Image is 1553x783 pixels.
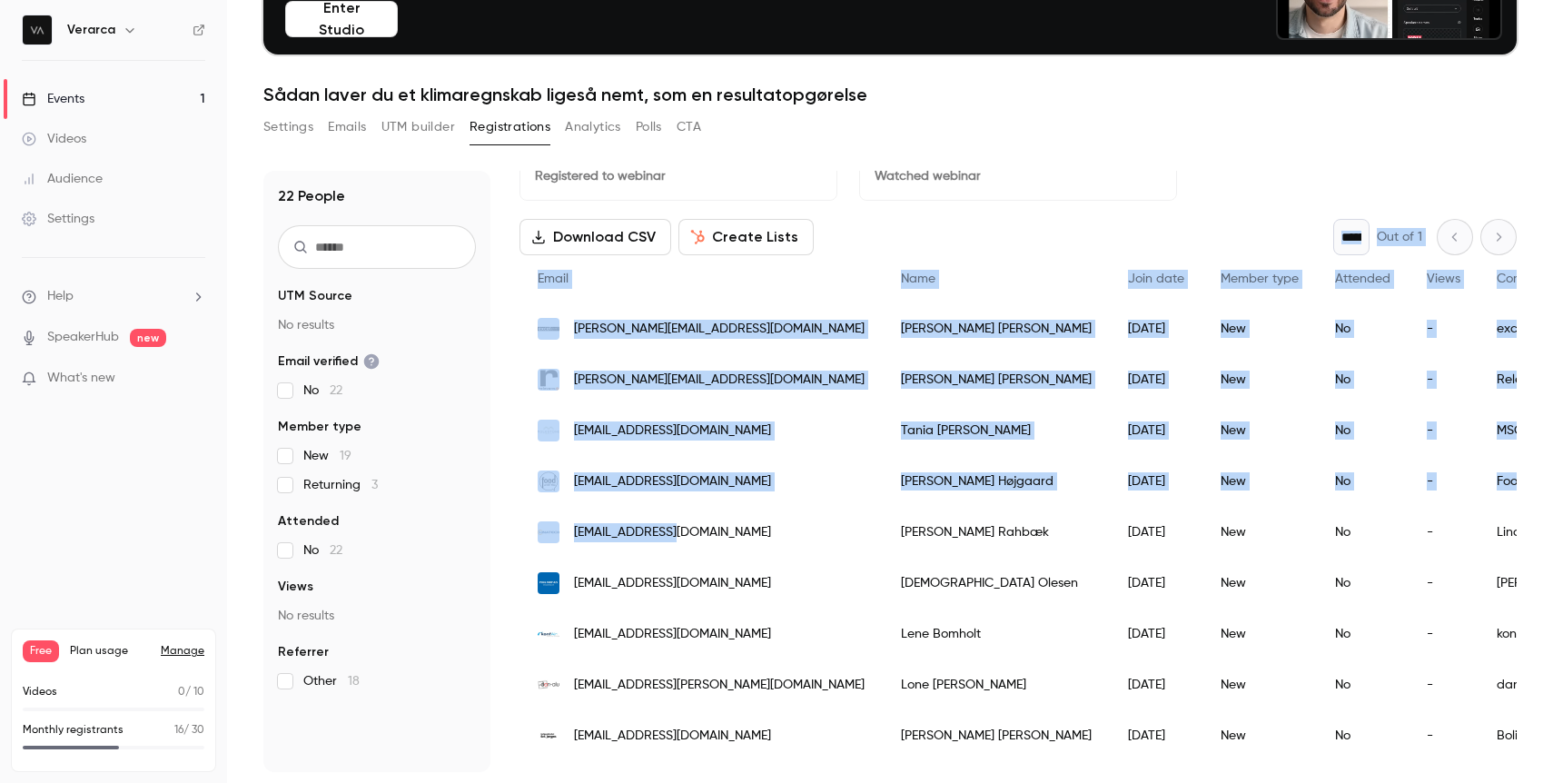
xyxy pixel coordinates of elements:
div: [DATE] [1110,659,1202,710]
img: linatech.dk [538,521,559,543]
span: [PERSON_NAME][EMAIL_ADDRESS][DOMAIN_NAME] [574,320,865,339]
img: dan-alu.dk [538,674,559,696]
button: Enter Studio [285,1,398,37]
span: Join date [1128,273,1184,285]
button: Polls [636,113,662,142]
span: Email [538,273,569,285]
h1: Sådan laver du et klimaregnskab ligeså nemt, som en resultatopgørelse [263,84,1517,105]
img: Verarca [23,15,52,45]
div: New [1202,558,1317,609]
span: 16 [174,725,183,736]
span: 18 [348,675,360,688]
span: [EMAIL_ADDRESS][DOMAIN_NAME] [574,625,771,644]
button: Analytics [565,113,621,142]
button: Download CSV [519,219,671,255]
span: 19 [340,450,351,462]
div: Audience [22,170,103,188]
button: CTA [677,113,701,142]
li: help-dropdown-opener [22,287,205,306]
div: [DATE] [1110,405,1202,456]
span: No [303,382,342,400]
img: bsjviborg.dk [538,725,559,747]
a: SpeakerHub [47,328,119,347]
div: Videos [22,130,86,148]
span: Other [303,672,360,690]
div: No [1317,710,1409,761]
div: Settings [22,210,94,228]
span: [PERSON_NAME][EMAIL_ADDRESS][DOMAIN_NAME] [574,371,865,390]
div: - [1409,558,1479,609]
a: Manage [161,644,204,659]
span: Plan usage [70,644,150,659]
button: Emails [328,113,366,142]
p: Registered to webinar [535,167,822,185]
span: Help [47,287,74,306]
span: [EMAIL_ADDRESS][DOMAIN_NAME] [574,727,771,746]
div: New [1202,405,1317,456]
span: [EMAIL_ADDRESS][DOMAIN_NAME] [574,523,771,542]
div: New [1202,354,1317,405]
span: [EMAIL_ADDRESS][DOMAIN_NAME] [574,574,771,593]
span: 3 [371,479,378,491]
div: - [1409,507,1479,558]
div: New [1202,303,1317,354]
p: Watched webinar [875,167,1162,185]
p: Monthly registrants [23,722,124,738]
p: No results [278,607,476,625]
div: [DATE] [1110,710,1202,761]
div: - [1409,456,1479,507]
div: [DATE] [1110,558,1202,609]
div: No [1317,405,1409,456]
div: New [1202,456,1317,507]
div: [PERSON_NAME] [PERSON_NAME] [883,354,1110,405]
div: [DATE] [1110,507,1202,558]
div: No [1317,456,1409,507]
span: Email verified [278,352,380,371]
div: [DATE] [1110,303,1202,354]
div: No [1317,507,1409,558]
div: [DATE] [1110,354,1202,405]
div: [PERSON_NAME] [PERSON_NAME] [883,710,1110,761]
div: [PERSON_NAME] Højgaard [883,456,1110,507]
button: Create Lists [678,219,814,255]
img: foodwithyou.com [538,471,559,492]
img: msco.dk [538,420,559,441]
span: UTM Source [278,287,352,305]
span: Attended [1335,273,1390,285]
span: 22 [330,384,342,397]
div: Lene Bomholt [883,609,1110,659]
span: [EMAIL_ADDRESS][PERSON_NAME][DOMAIN_NAME] [574,676,865,695]
button: Settings [263,113,313,142]
span: [EMAIL_ADDRESS][DOMAIN_NAME] [574,421,771,441]
div: [PERSON_NAME] Rahbæk [883,507,1110,558]
p: Out of 1 [1377,228,1422,246]
span: New [303,447,351,465]
div: New [1202,609,1317,659]
span: Views [278,578,313,596]
span: No [303,541,342,560]
span: Name [901,273,935,285]
span: [EMAIL_ADDRESS][DOMAIN_NAME] [574,472,771,491]
span: Returning [303,476,378,494]
div: - [1409,354,1479,405]
div: - [1409,609,1479,659]
div: - [1409,659,1479,710]
div: Tania [PERSON_NAME] [883,405,1110,456]
iframe: Noticeable Trigger [183,371,205,387]
p: No results [278,316,476,334]
div: New [1202,710,1317,761]
h6: Verarca [67,21,115,39]
p: / 30 [174,722,204,738]
span: Free [23,640,59,662]
div: No [1317,354,1409,405]
div: [PERSON_NAME] [PERSON_NAME] [883,303,1110,354]
img: excelent.dk [538,318,559,340]
div: No [1317,659,1409,710]
img: relevans.dk [538,369,559,391]
div: - [1409,405,1479,456]
h1: 22 People [278,185,345,207]
div: Events [22,90,84,108]
p: / 10 [178,684,204,700]
div: Lone [PERSON_NAME] [883,659,1110,710]
div: [DATE] [1110,456,1202,507]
